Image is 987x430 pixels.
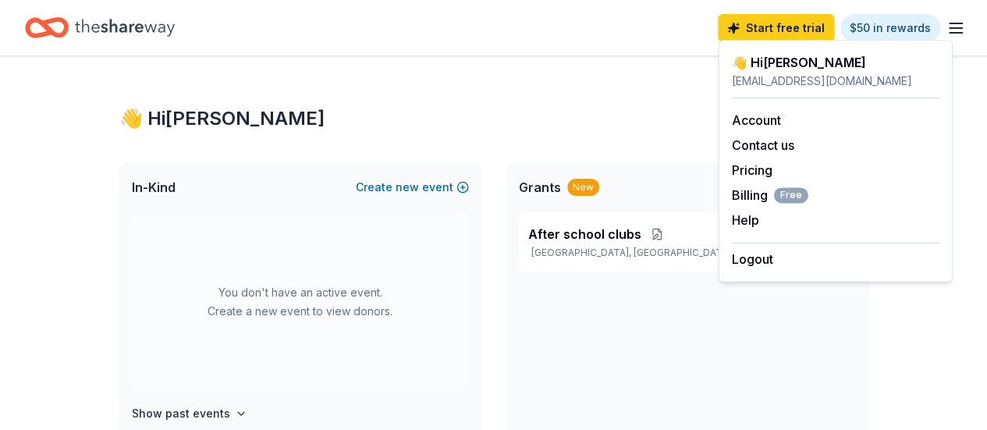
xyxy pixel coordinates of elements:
[718,14,834,42] a: Start free trial
[119,106,868,131] div: 👋 Hi [PERSON_NAME]
[567,179,599,196] div: New
[132,178,176,197] span: In-Kind
[519,178,561,197] span: Grants
[132,404,230,423] h4: Show past events
[732,186,808,204] span: Billing
[25,9,175,46] a: Home
[132,212,469,392] div: You don't have an active event. Create a new event to view donors.
[732,186,808,204] button: BillingFree
[528,247,726,259] p: [GEOGRAPHIC_DATA], [GEOGRAPHIC_DATA]
[732,136,794,155] button: Contact us
[132,404,247,423] button: Show past events
[396,178,419,197] span: new
[356,178,469,197] button: Createnewevent
[732,112,781,128] a: Account
[732,53,939,72] div: 👋 Hi [PERSON_NAME]
[840,14,940,42] a: $50 in rewards
[732,250,773,268] button: Logout
[528,225,641,243] span: After school clubs
[774,187,808,203] span: Free
[732,162,772,178] a: Pricing
[732,72,939,91] div: [EMAIL_ADDRESS][DOMAIN_NAME]
[732,211,759,229] button: Help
